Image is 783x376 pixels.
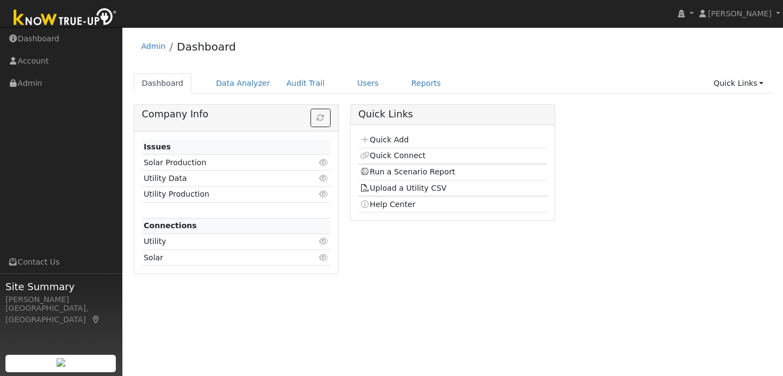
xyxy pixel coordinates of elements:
[5,294,116,305] div: [PERSON_NAME]
[360,184,446,192] a: Upload a Utility CSV
[142,186,300,202] td: Utility Production
[360,151,425,160] a: Quick Connect
[142,250,300,266] td: Solar
[403,73,449,93] a: Reports
[319,159,329,166] i: Click to view
[177,40,236,53] a: Dashboard
[144,221,197,230] strong: Connections
[57,358,65,367] img: retrieve
[349,73,387,93] a: Users
[5,303,116,325] div: [GEOGRAPHIC_DATA], [GEOGRAPHIC_DATA]
[134,73,192,93] a: Dashboard
[705,73,772,93] a: Quick Links
[142,234,300,249] td: Utility
[144,142,171,151] strong: Issues
[5,279,116,294] span: Site Summary
[319,174,329,182] i: Click to view
[360,167,455,176] a: Run a Scenario Report
[319,254,329,261] i: Click to view
[708,9,772,18] span: [PERSON_NAME]
[358,109,547,120] h5: Quick Links
[142,155,300,171] td: Solar Production
[8,6,122,30] img: Know True-Up
[360,200,415,209] a: Help Center
[141,42,166,51] a: Admin
[278,73,333,93] a: Audit Trail
[319,237,329,245] i: Click to view
[91,315,101,324] a: Map
[360,135,408,144] a: Quick Add
[142,171,300,186] td: Utility Data
[208,73,278,93] a: Data Analyzer
[319,190,329,198] i: Click to view
[142,109,331,120] h5: Company Info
